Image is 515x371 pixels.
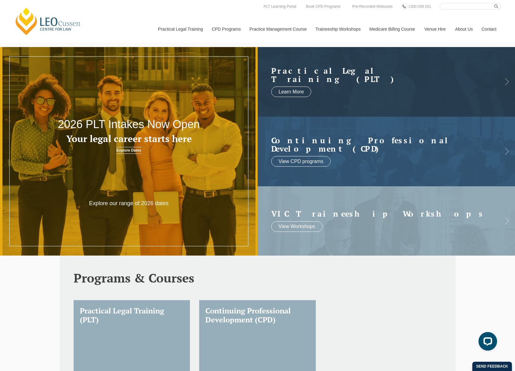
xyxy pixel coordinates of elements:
a: Pre-Recorded Webcasts [351,3,394,10]
a: Practical LegalTraining (PLT) [271,66,489,83]
a: Traineeship Workshops [311,16,365,42]
span: 1300 039 031 [408,4,431,9]
h3: Your legal career starts here [52,134,206,144]
a: CPD Programs [207,16,245,42]
a: Venue Hire [420,16,450,42]
a: Book CPD Programs [304,3,342,10]
h2: Practical Legal Training (PLT) [271,66,489,83]
h3: Practical Legal Training (PLT) [80,306,184,324]
iframe: LiveChat chat widget [474,330,500,356]
h2: 2026 PLT Intakes Now Open [52,118,206,131]
p: Explore our range of 2026 dates [77,200,180,207]
a: View Workshops [271,221,323,232]
a: Explore Dates [116,147,141,154]
h2: Programs & Courses [74,271,442,285]
a: VIC Traineeship Workshops [271,210,489,218]
a: About Us [450,16,477,42]
h2: Continuing Professional Development (CPD) [271,136,489,153]
a: Learn More [271,86,311,97]
a: Continuing ProfessionalDevelopment (CPD) [271,136,489,153]
a: Medicare Billing Course [365,16,420,42]
a: [PERSON_NAME] Centre for Law [14,7,82,36]
h3: Continuing Professional Development (CPD) [205,306,310,324]
a: View CPD programs [271,156,331,166]
a: Practical Legal Training [153,16,207,42]
a: PLT Learning Portal [262,3,298,10]
a: 1300 039 031 [407,3,432,10]
a: Contact [477,16,501,42]
a: Practice Management Course [245,16,311,42]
